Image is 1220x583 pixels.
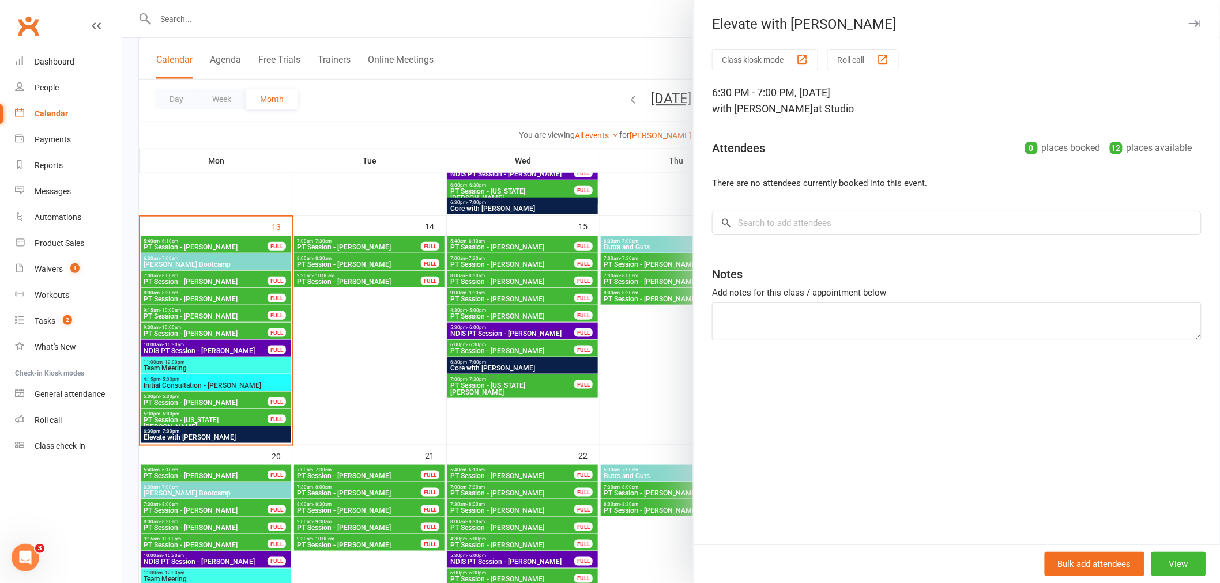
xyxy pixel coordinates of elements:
button: Class kiosk mode [712,49,818,70]
div: Roll call [35,415,62,425]
div: Workouts [35,290,69,300]
span: with [PERSON_NAME] [712,103,813,115]
div: Dashboard [35,57,74,66]
div: places booked [1025,140,1101,156]
div: Calendar [35,109,68,118]
div: What's New [35,342,76,351]
a: Clubworx [14,12,43,40]
a: Tasks 2 [15,308,122,334]
a: Reports [15,153,122,179]
div: Product Sales [35,238,84,248]
div: Notes [712,266,743,282]
div: 6:30 PM - 7:00 PM, [DATE] [712,85,1202,117]
input: Search to add attendees [712,211,1202,235]
div: 12 [1110,142,1123,154]
div: General attendance [35,389,105,399]
button: Bulk add attendees [1045,552,1144,576]
span: at Studio [813,103,854,115]
a: Class kiosk mode [15,433,122,459]
a: Workouts [15,282,122,308]
a: Calendar [15,101,122,127]
span: 3 [35,544,44,553]
a: General attendance kiosk mode [15,381,122,407]
div: Tasks [35,316,55,325]
iframe: Intercom live chat [12,544,39,571]
div: Payments [35,135,71,144]
div: Elevate with [PERSON_NAME] [694,16,1220,32]
div: Waivers [35,264,63,274]
a: Automations [15,205,122,230]
button: View [1151,552,1206,576]
span: 2 [63,315,72,325]
a: Product Sales [15,230,122,256]
a: What's New [15,334,122,360]
div: Attendees [712,140,765,156]
div: Reports [35,161,63,170]
button: Roll call [827,49,899,70]
a: Waivers 1 [15,256,122,282]
a: Roll call [15,407,122,433]
div: 0 [1025,142,1038,154]
span: 1 [70,263,80,273]
div: Add notes for this class / appointment below [712,286,1202,300]
a: Dashboard [15,49,122,75]
a: Payments [15,127,122,153]
div: places available [1110,140,1192,156]
div: Automations [35,213,81,222]
a: Messages [15,179,122,205]
div: People [35,83,59,92]
li: There are no attendees currently booked into this event. [712,176,1202,190]
div: Messages [35,187,71,196]
div: Class check-in [35,441,85,450]
a: People [15,75,122,101]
